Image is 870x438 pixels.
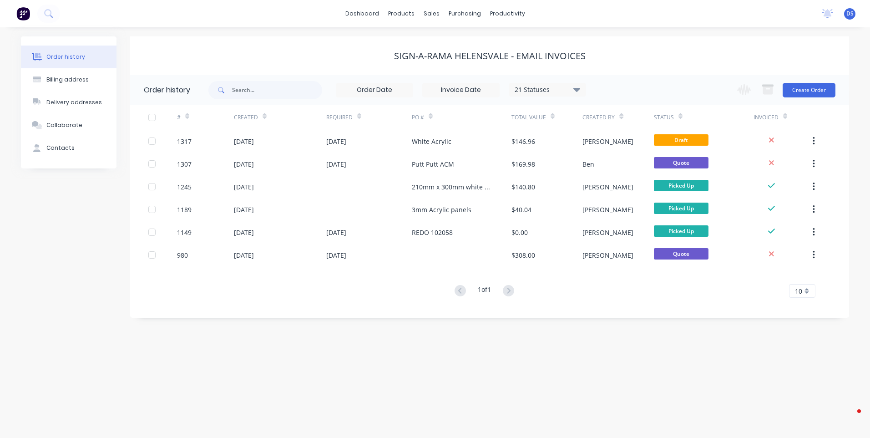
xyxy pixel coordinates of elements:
div: [DATE] [234,137,254,146]
div: [PERSON_NAME] [582,137,633,146]
div: [DATE] [234,205,254,214]
div: [DATE] [234,159,254,169]
div: 1149 [177,228,192,237]
div: Ben [582,159,594,169]
div: [PERSON_NAME] [582,205,633,214]
div: [DATE] [326,228,346,237]
span: 10 [795,286,802,296]
div: $308.00 [511,250,535,260]
span: DS [846,10,854,18]
div: [DATE] [326,250,346,260]
div: Created [234,113,258,122]
div: PO # [412,105,511,130]
input: Search... [232,81,322,99]
div: Delivery addresses [46,98,102,107]
div: Status [654,113,674,122]
div: $146.96 [511,137,535,146]
div: [DATE] [326,159,346,169]
button: Create Order [783,83,835,97]
div: [PERSON_NAME] [582,250,633,260]
div: 1189 [177,205,192,214]
button: Delivery addresses [21,91,116,114]
div: $0.00 [511,228,528,237]
span: Picked Up [654,225,708,237]
div: 980 [177,250,188,260]
iframe: Intercom live chat [839,407,861,429]
span: Quote [654,248,708,260]
button: Order history [21,46,116,68]
div: productivity [486,7,530,20]
div: Total Value [511,105,582,130]
div: [DATE] [234,228,254,237]
div: Total Value [511,113,546,122]
div: Contacts [46,144,75,152]
div: 3mm Acrylic panels [412,205,471,214]
div: [PERSON_NAME] [582,228,633,237]
div: sales [419,7,444,20]
div: Collaborate [46,121,82,129]
div: White Acrylic [412,137,451,146]
div: Created By [582,105,653,130]
div: Status [654,105,754,130]
span: Quote [654,157,708,168]
div: [DATE] [326,137,346,146]
div: 1 of 1 [478,285,491,298]
div: 210mm x 300mm white ACM panels [412,182,493,192]
span: Picked Up [654,203,708,214]
div: $169.98 [511,159,535,169]
div: 1317 [177,137,192,146]
div: 1245 [177,182,192,192]
div: # [177,105,234,130]
div: REDO 102058 [412,228,453,237]
div: Order history [144,85,190,96]
div: products [384,7,419,20]
div: Created By [582,113,615,122]
div: Order history [46,53,85,61]
div: Invoiced [754,105,810,130]
div: Required [326,105,412,130]
div: $40.04 [511,205,531,214]
button: Collaborate [21,114,116,137]
div: [DATE] [234,250,254,260]
div: Sign-A-Rama Helensvale - EMAIL INVOICES [394,51,586,61]
div: Invoiced [754,113,779,122]
button: Contacts [21,137,116,159]
button: Billing address [21,68,116,91]
div: PO # [412,113,424,122]
span: Draft [654,134,708,146]
div: Created [234,105,326,130]
div: 21 Statuses [509,85,586,95]
input: Order Date [336,83,413,97]
div: Billing address [46,76,89,84]
div: [PERSON_NAME] [582,182,633,192]
img: Factory [16,7,30,20]
a: dashboard [341,7,384,20]
div: # [177,113,181,122]
div: Putt Putt ACM [412,159,454,169]
div: [DATE] [234,182,254,192]
div: purchasing [444,7,486,20]
span: Picked Up [654,180,708,191]
input: Invoice Date [423,83,499,97]
div: 1307 [177,159,192,169]
div: $140.80 [511,182,535,192]
div: Required [326,113,353,122]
